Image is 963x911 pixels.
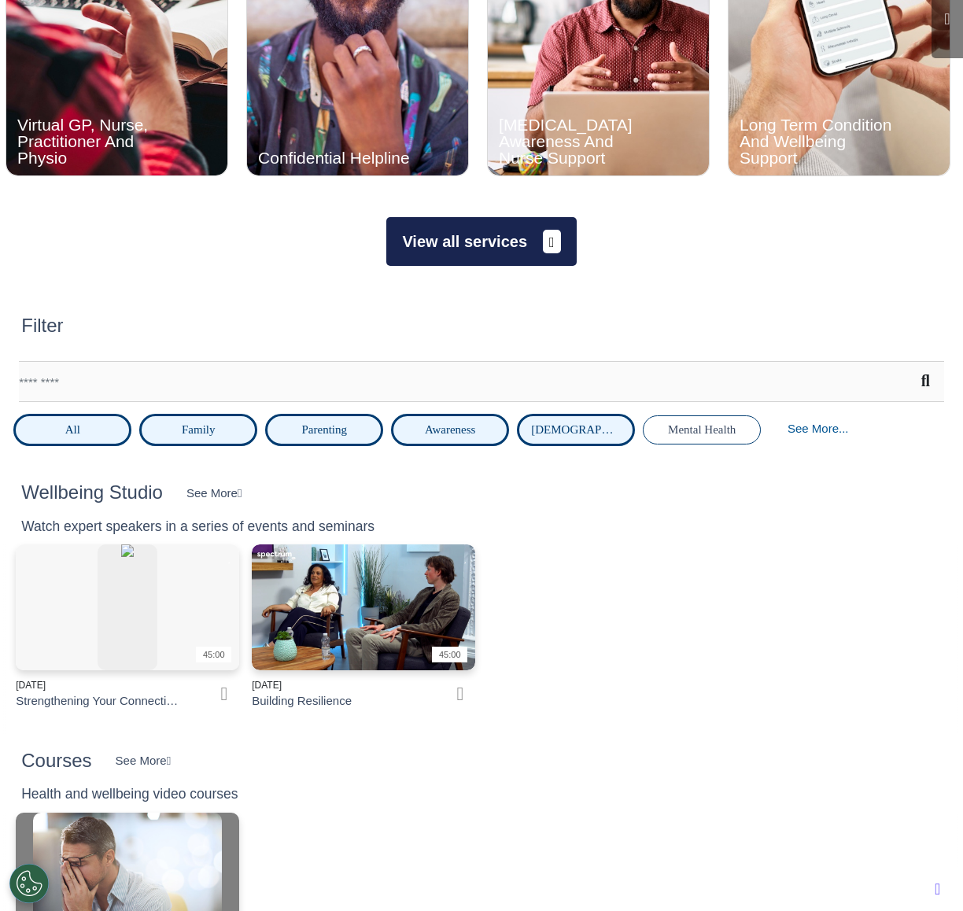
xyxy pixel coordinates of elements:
[258,149,413,166] div: Confidential Helpline
[21,516,374,537] div: Watch expert speakers in a series of events and seminars
[643,415,761,444] button: Mental Health
[252,678,419,692] div: [DATE]
[16,692,183,710] div: Strengthening Your Connections
[769,414,867,443] div: See More...
[21,481,163,504] h2: Wellbeing Studio
[386,217,576,266] button: View all services
[21,315,63,337] h2: Filter
[252,544,475,670] img: building_resilience_.jpg
[9,864,49,903] button: Open Preferences
[16,678,183,692] div: [DATE]
[517,414,635,446] button: [DEMOGRAPHIC_DATA] Health
[116,752,172,770] div: See More
[432,647,467,663] div: 45:00
[21,784,238,804] div: Health and wellbeing video courses
[13,414,131,446] button: All
[252,692,352,710] div: Building Resilience
[740,116,895,166] div: Long Term Condition And Wellbeing Support
[391,414,509,446] button: Awareness
[196,647,231,663] div: 45:00
[21,750,91,773] h2: Courses
[139,414,257,446] button: Family
[186,485,242,503] div: See More
[17,116,172,166] div: Virtual GP, Nurse, Practitioner And Physio
[499,116,654,166] div: [MEDICAL_DATA] Awareness And Nurse Support
[265,414,383,446] button: Parenting
[98,544,157,670] img: wellbeing-studio.svg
